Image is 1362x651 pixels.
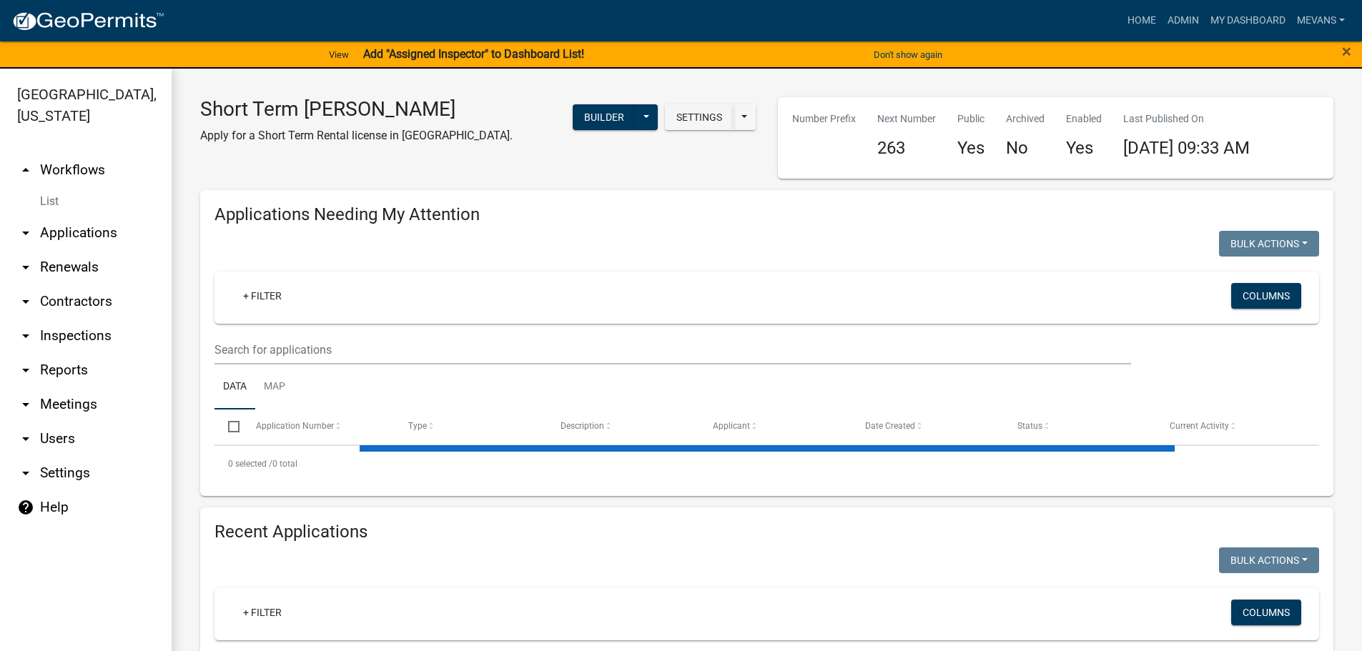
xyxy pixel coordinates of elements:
[214,446,1319,482] div: 0 total
[1231,283,1301,309] button: Columns
[394,409,546,444] datatable-header-cell: Type
[1006,138,1045,159] h4: No
[214,522,1319,542] h4: Recent Applications
[868,43,948,66] button: Don't show again
[214,364,255,410] a: Data
[852,409,1004,444] datatable-header-cell: Date Created
[17,396,34,413] i: arrow_drop_down
[255,364,294,410] a: Map
[1170,421,1229,431] span: Current Activity
[17,327,34,344] i: arrow_drop_down
[865,421,915,431] span: Date Created
[214,204,1319,225] h4: Applications Needing My Attention
[17,362,34,379] i: arrow_drop_down
[1291,7,1351,34] a: Mevans
[1231,600,1301,625] button: Columns
[1122,7,1162,34] a: Home
[242,409,394,444] datatable-header-cell: Application Number
[1342,41,1351,61] span: ×
[1156,409,1308,444] datatable-header-cell: Current Activity
[214,409,242,444] datatable-header-cell: Select
[547,409,699,444] datatable-header-cell: Description
[877,138,936,159] h4: 263
[957,138,985,159] h4: Yes
[1017,421,1042,431] span: Status
[17,499,34,516] i: help
[877,111,936,126] p: Next Number
[17,430,34,447] i: arrow_drop_down
[17,161,34,179] i: arrow_drop_up
[228,459,272,469] span: 0 selected /
[363,47,584,61] strong: Add "Assigned Inspector" to Dashboard List!
[323,43,355,66] a: View
[561,421,604,431] span: Description
[1219,547,1319,573] button: Bulk Actions
[957,111,985,126] p: Public
[17,224,34,242] i: arrow_drop_down
[232,600,293,625] a: + Filter
[232,283,293,309] a: + Filter
[1004,409,1156,444] datatable-header-cell: Status
[665,104,734,130] button: Settings
[713,421,750,431] span: Applicant
[573,104,636,130] button: Builder
[792,111,856,126] p: Number Prefix
[17,464,34,482] i: arrow_drop_down
[1205,7,1291,34] a: My Dashboard
[17,293,34,310] i: arrow_drop_down
[200,97,513,121] h3: Short Term [PERSON_NAME]
[1162,7,1205,34] a: Admin
[408,421,427,431] span: Type
[1006,111,1045,126] p: Archived
[256,421,334,431] span: Application Number
[1219,231,1319,257] button: Bulk Actions
[1066,111,1102,126] p: Enabled
[1066,138,1102,159] h4: Yes
[1123,111,1250,126] p: Last Published On
[1123,138,1250,158] span: [DATE] 09:33 AM
[200,127,513,144] p: Apply for a Short Term Rental license in [GEOGRAPHIC_DATA].
[699,409,852,444] datatable-header-cell: Applicant
[214,335,1131,364] input: Search for applications
[1342,43,1351,60] button: Close
[17,259,34,276] i: arrow_drop_down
